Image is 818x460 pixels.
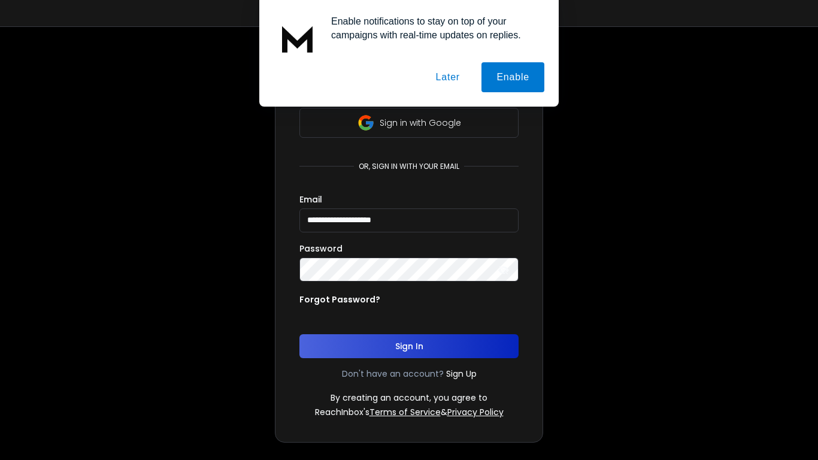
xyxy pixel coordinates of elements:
[420,62,474,92] button: Later
[274,14,322,62] img: notification icon
[369,406,441,418] a: Terms of Service
[446,368,477,380] a: Sign Up
[322,14,544,42] div: Enable notifications to stay on top of your campaigns with real-time updates on replies.
[331,392,487,404] p: By creating an account, you agree to
[447,406,504,418] a: Privacy Policy
[481,62,544,92] button: Enable
[380,117,461,129] p: Sign in with Google
[299,244,343,253] label: Password
[299,108,519,138] button: Sign in with Google
[299,334,519,358] button: Sign In
[299,195,322,204] label: Email
[315,406,504,418] p: ReachInbox's &
[342,368,444,380] p: Don't have an account?
[299,293,380,305] p: Forgot Password?
[354,162,464,171] p: or, sign in with your email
